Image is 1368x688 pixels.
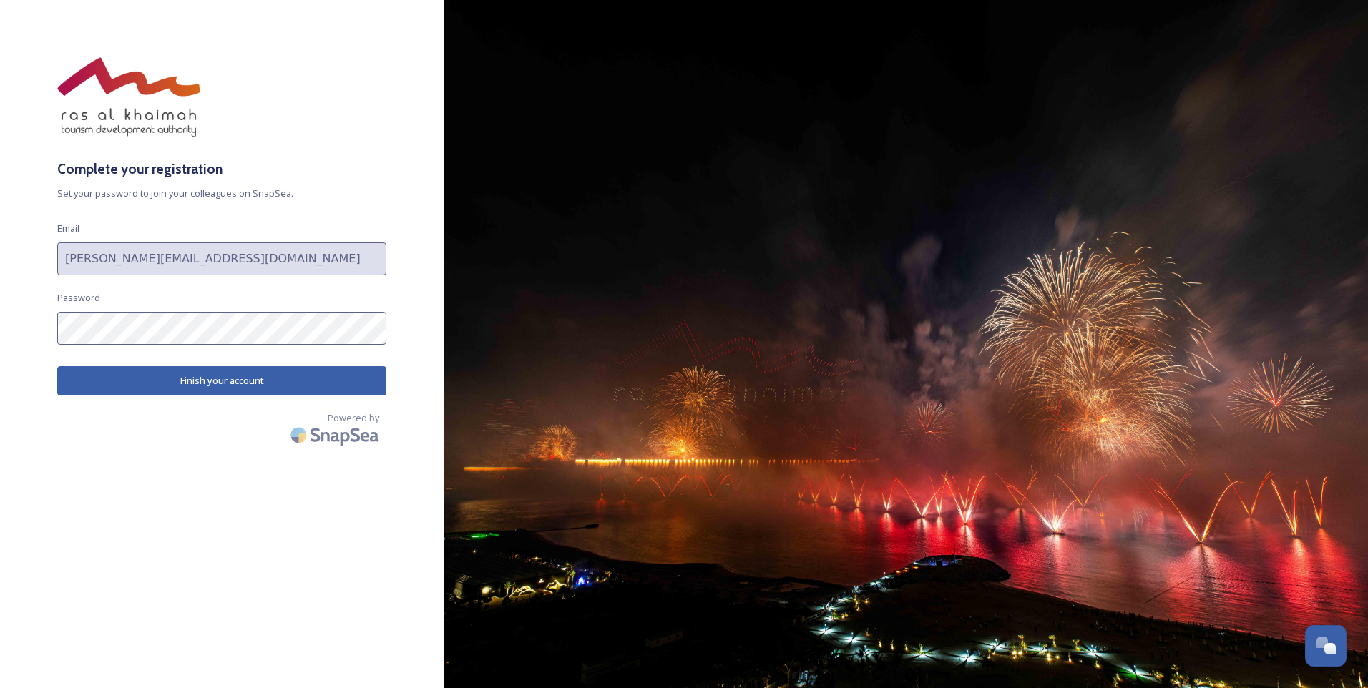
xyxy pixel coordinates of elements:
[1305,625,1347,667] button: Open Chat
[286,418,386,452] img: SnapSea Logo
[328,411,379,425] span: Powered by
[57,222,79,235] span: Email
[57,57,200,137] img: raktda_eng_new-stacked-logo_rgb.png
[57,366,386,395] button: Finish your account
[57,159,386,180] h3: Complete your registration
[57,291,100,305] span: Password
[57,187,386,200] span: Set your password to join your colleagues on SnapSea.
